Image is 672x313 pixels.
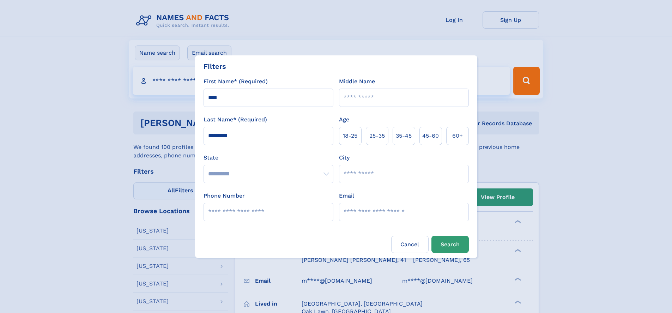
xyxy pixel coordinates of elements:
label: City [339,154,350,162]
label: Cancel [391,236,429,253]
div: Filters [204,61,226,72]
label: First Name* (Required) [204,77,268,86]
span: 35‑45 [396,132,412,140]
span: 18‑25 [343,132,357,140]
span: 25‑35 [369,132,385,140]
label: Age [339,115,349,124]
span: 60+ [452,132,463,140]
span: 45‑60 [422,132,439,140]
button: Search [431,236,469,253]
label: Last Name* (Required) [204,115,267,124]
label: Middle Name [339,77,375,86]
label: Phone Number [204,192,245,200]
label: Email [339,192,354,200]
label: State [204,154,333,162]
